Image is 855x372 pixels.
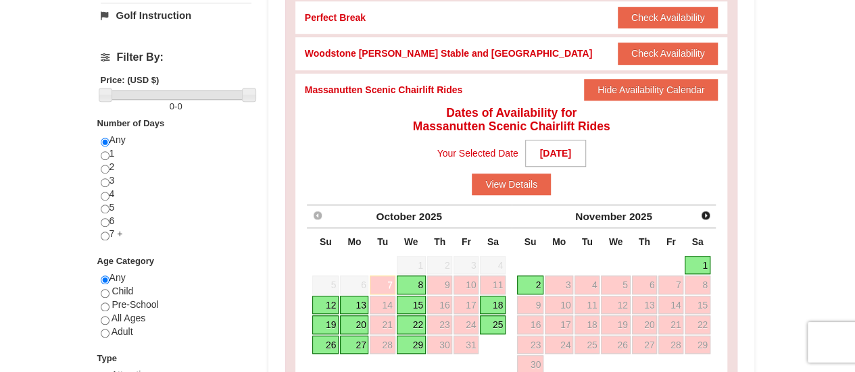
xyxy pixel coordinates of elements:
span: Thursday [434,236,445,247]
a: 29 [397,336,426,354]
span: Sunday [320,236,332,247]
a: 8 [397,275,426,294]
a: 18 [575,315,600,334]
label: - [101,100,251,113]
span: 5 [312,275,339,294]
span: Pre-School [112,299,158,310]
div: Woodstone [PERSON_NAME] Stable and [GEOGRAPHIC_DATA] [305,47,592,60]
a: 31 [454,336,479,354]
button: Check Availability [618,43,718,64]
a: 24 [454,315,479,334]
span: Saturday [692,236,704,247]
button: Check Availability [618,7,718,28]
a: 16 [517,315,543,334]
a: 14 [370,296,395,315]
a: 22 [397,315,426,334]
a: 24 [545,336,573,354]
a: Prev [308,207,327,225]
span: November [575,211,626,222]
a: 28 [658,336,683,354]
a: 26 [312,336,339,354]
a: 11 [480,275,506,294]
a: 7 [370,275,395,294]
a: 13 [340,296,368,315]
a: 17 [545,315,573,334]
span: Tuesday [582,236,593,247]
span: Wednesday [404,236,418,247]
strong: Price: (USD $) [101,75,160,85]
button: View Details [472,174,551,195]
div: Any 1 2 3 4 5 6 7 + [101,134,251,255]
a: Golf Instruction [101,3,251,28]
a: 18 [480,296,506,315]
button: Hide Availability Calendar [584,79,718,101]
a: 7 [658,275,683,294]
span: Thursday [639,236,650,247]
span: 6 [340,275,368,294]
span: Tuesday [377,236,388,247]
a: 13 [632,296,658,315]
a: 15 [397,296,426,315]
span: 3 [454,256,479,275]
a: 19 [312,315,339,334]
span: Adult [112,326,133,337]
a: 9 [517,296,543,315]
a: 25 [480,315,506,334]
a: 19 [601,315,630,334]
strong: Type [97,353,117,363]
a: 27 [340,336,368,354]
a: 27 [632,336,658,354]
a: 10 [454,275,479,294]
span: Monday [347,236,361,247]
span: Monday [552,236,566,247]
a: 1 [685,256,710,275]
a: 10 [545,296,573,315]
span: 2 [427,256,453,275]
div: Perfect Break [305,11,366,24]
a: 26 [601,336,630,354]
span: 0 [177,101,182,111]
a: 20 [340,315,368,334]
a: 11 [575,296,600,315]
a: 3 [545,275,573,294]
span: Saturday [487,236,499,247]
a: 23 [427,315,453,334]
h4: Dates of Availability for Massanutten Scenic Chairlift Rides [305,106,718,133]
strong: Number of Days [97,118,165,128]
a: 30 [427,336,453,354]
span: 1 [397,256,426,275]
a: 21 [370,315,395,334]
a: 6 [632,275,658,294]
div: Any [101,271,251,352]
a: 29 [685,336,710,354]
a: 2 [517,275,543,294]
span: Friday [666,236,676,247]
span: Child [112,286,133,296]
a: 16 [427,296,453,315]
a: 12 [312,296,339,315]
a: 17 [454,296,479,315]
span: 4 [480,256,506,275]
a: 28 [370,336,395,354]
span: October [376,211,416,222]
h4: Filter By: [101,51,251,63]
a: 8 [685,275,710,294]
span: Friday [462,236,471,247]
a: Next [696,207,715,225]
div: Massanutten Scenic Chairlift Rides [305,83,462,97]
span: 2025 [419,211,442,222]
a: 22 [685,315,710,334]
span: 0 [170,101,174,111]
span: Your Selected Date [437,143,518,163]
a: 5 [601,275,630,294]
span: 2025 [629,211,652,222]
a: 9 [427,275,453,294]
a: 4 [575,275,600,294]
a: 15 [685,296,710,315]
span: Prev [312,210,323,221]
a: 12 [601,296,630,315]
span: All Ages [112,313,146,323]
a: 25 [575,336,600,354]
strong: [DATE] [525,140,586,167]
span: Next [700,210,711,221]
